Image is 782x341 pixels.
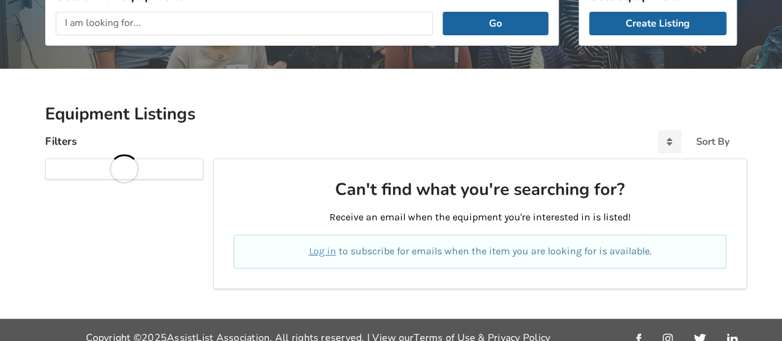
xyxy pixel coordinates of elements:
[589,12,726,35] a: Create Listing
[308,245,336,257] a: Log in
[234,179,726,201] h2: Can't find what you're searching for?
[696,137,729,147] div: Sort By
[56,12,433,35] input: I am looking for...
[45,103,737,125] h2: Equipment Listings
[443,12,548,35] button: Go
[249,244,712,259] p: to subscribe for emails when the item you are looking for is available.
[45,134,77,149] h4: Filters
[234,210,726,225] p: Receive an email when the equipment you're interested in is listed!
